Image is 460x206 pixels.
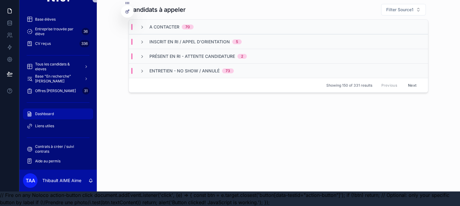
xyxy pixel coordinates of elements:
span: Filter Source1 [386,7,413,13]
div: 5 [236,39,238,44]
a: Base élèves [23,14,93,25]
span: Base "En recherche" [PERSON_NAME] [35,74,79,84]
div: 2 [241,54,243,59]
a: Dashboard [23,108,93,119]
a: Base "En recherche" [PERSON_NAME] [23,73,93,84]
a: Contrats à créer / suivi contrats [23,144,93,154]
div: 73 [226,68,230,73]
span: Aide au permis [35,159,60,164]
span: Présent en RI - attente candidature [149,53,235,59]
span: Entreprise trouvée par élève [35,27,79,36]
span: Entretien - no show / annulé [149,68,220,74]
span: A contacter [149,24,179,30]
a: CV reçus336 [23,38,93,49]
div: 36 [82,28,90,35]
span: Contrats à créer / suivi contrats [35,144,87,154]
span: Offres [PERSON_NAME] [35,88,76,93]
div: scrollable content [19,10,97,170]
div: 70 [185,25,190,29]
p: Thibault AIME Aime [42,178,81,184]
div: 336 [80,40,90,47]
span: Base élèves [35,17,56,22]
span: Showing 150 of 331 results [326,83,372,88]
span: CV reçus [35,41,51,46]
span: Inscrit en RI / appel d'orientation [149,39,230,45]
button: Select Button [381,4,426,15]
span: TAA [26,177,35,184]
h1: Candidats à appeler [129,5,186,14]
a: Liens utiles [23,121,93,131]
a: Aide au permis [23,156,93,167]
a: Tous les candidats & eleves [23,61,93,72]
span: Dashboard [35,111,54,116]
button: Next [404,81,421,90]
a: Offres [PERSON_NAME]31 [23,85,93,96]
a: Entreprise trouvée par élève36 [23,26,93,37]
span: Tous les candidats & eleves [35,62,79,71]
div: 31 [82,87,90,95]
span: Liens utiles [35,124,54,128]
